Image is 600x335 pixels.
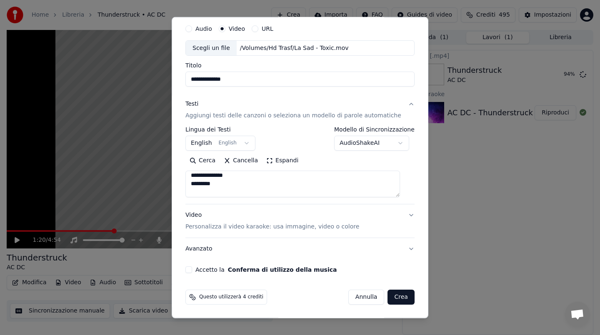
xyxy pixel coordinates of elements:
[348,290,385,305] button: Annulla
[185,100,198,108] div: Testi
[388,290,415,305] button: Crea
[262,154,302,167] button: Espandi
[199,294,263,300] span: Questo utilizzerà 4 crediti
[185,223,359,231] p: Personalizza il video karaoke: usa immagine, video o colore
[186,40,237,55] div: Scegli un file
[195,267,337,273] label: Accetto la
[185,154,220,167] button: Cerca
[229,25,245,31] label: Video
[185,62,415,68] label: Titolo
[185,127,415,204] div: TestiAggiungi testi delle canzoni o seleziona un modello di parole automatiche
[195,25,212,31] label: Audio
[228,267,337,273] button: Accetto la
[334,127,415,132] label: Modello di Sincronizzazione
[185,127,255,132] label: Lingua dei Testi
[220,154,262,167] button: Cancella
[185,211,359,231] div: Video
[262,25,273,31] label: URL
[237,44,352,52] div: /Volumes/Hd Trasf/La Sad - Toxic.mov
[185,238,415,260] button: Avanzato
[185,204,415,238] button: VideoPersonalizza il video karaoke: usa immagine, video o colore
[185,93,415,127] button: TestiAggiungi testi delle canzoni o seleziona un modello di parole automatiche
[185,112,401,120] p: Aggiungi testi delle canzoni o seleziona un modello di parole automatiche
